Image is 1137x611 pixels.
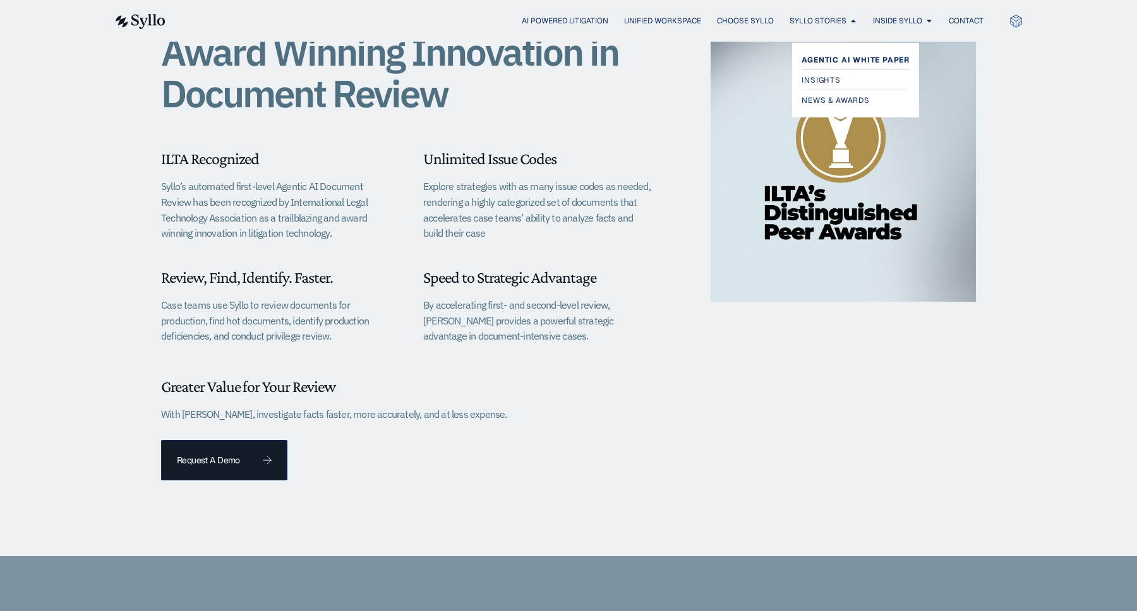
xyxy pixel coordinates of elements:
[161,179,392,241] p: Syllo’s automated first-level Agentic AI Document Review has been recognized by International Leg...
[114,14,165,29] img: syllo
[802,52,910,68] a: Agentic AI White Paper
[191,15,984,27] nav: Menu
[423,179,654,241] p: Explore strategies with as many issue codes as needed, rendering a highly categorized set of docu...
[711,37,976,302] img: ILTA Distinguished Peer Awards
[161,440,287,480] a: Request A Demo
[802,73,910,88] a: Insights
[624,15,701,27] a: Unified Workspace
[161,406,507,422] p: With [PERSON_NAME], investigate facts faster, more accurately, and at less expense.
[423,268,596,287] span: Speed to Strategic Advantage
[161,377,335,396] span: Greater Value for Your Review
[802,73,840,88] span: Insights
[423,297,654,344] p: By accelerating first- and second-level review, [PERSON_NAME] provides a powerful strategic advan...
[873,15,922,27] a: Inside Syllo
[161,150,259,168] span: ILTA Recognized
[177,456,240,465] span: Request A Demo
[522,15,608,27] a: AI Powered Litigation
[717,15,774,27] a: Choose Syllo
[161,268,333,287] span: Review, Find, Identify. Faster.
[949,15,984,27] a: Contact
[802,93,869,108] span: News & Awards
[423,150,556,168] span: Unlimited Issue Codes
[790,15,846,27] a: Syllo Stories
[161,297,392,344] p: Case teams use Syllo to review documents for production, find hot documents, identify production ...
[802,93,910,108] a: News & Awards
[191,15,984,27] div: Menu Toggle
